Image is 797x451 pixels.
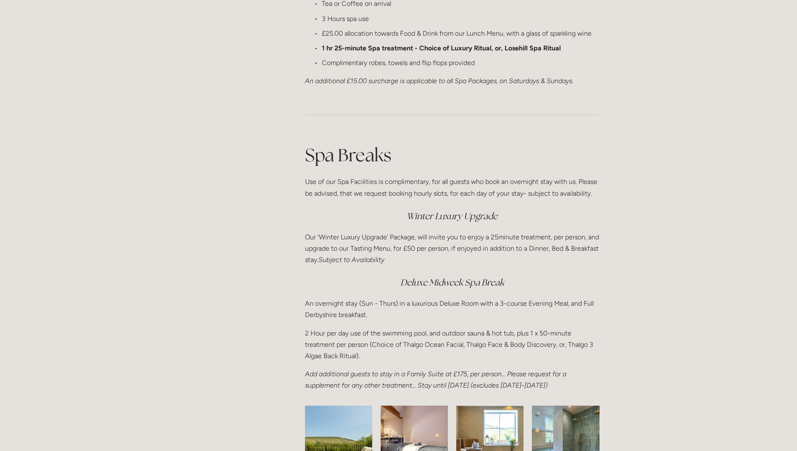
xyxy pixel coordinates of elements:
[322,28,600,39] p: £25.00 allocation towards Food & Drink from our Lunch Menu, with a glass of sparkling wine
[305,328,600,362] p: 2 Hour per day use of the swimming pool, and outdoor sauna & hot tub, plus 1 x 50-minute treatmen...
[318,256,384,264] em: Subject to Availability
[322,13,600,24] p: 3 Hours spa use
[305,370,568,389] em: Add additional guests to stay in a Family Suite at £175, per person… Please request for a supplem...
[322,57,600,68] p: Complimentary robes, towels and flip flops provided
[322,44,561,52] strong: 1 hr 25-minute Spa treatment - Choice of Luxury Ritual, or, Losehill Spa Ritual
[305,298,600,320] p: An overnight stay (Sun - Thurs) in a luxurious Deluxe Room with a 3-course Evening Meal, and Full...
[305,143,600,168] h1: Spa Breaks
[305,231,600,266] p: Our ‘Winter Luxury Upgrade’ Package, will invite you to enjoy a 25minute treatment, per person, a...
[400,277,504,288] em: Deluxe Midweek Spa Break
[407,210,497,222] em: Winter Luxury Upgrade
[305,176,600,199] p: Use of our Spa Facilities is complimentary, for all guests who book an overnight stay with us. Pl...
[305,77,573,85] em: An additional £15.00 surcharge is applicable to all Spa Packages, on Saturdays & Sundays.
